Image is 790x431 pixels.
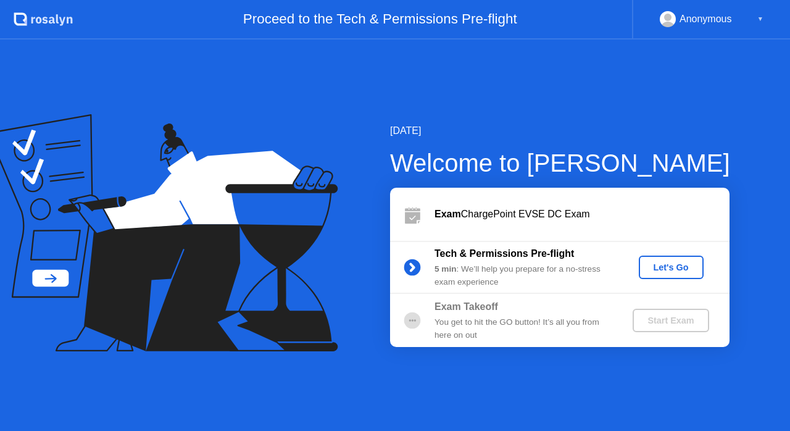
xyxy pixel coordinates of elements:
[638,316,704,325] div: Start Exam
[680,11,732,27] div: Anonymous
[644,262,699,272] div: Let's Go
[390,144,730,182] div: Welcome to [PERSON_NAME]
[434,209,461,219] b: Exam
[434,263,612,288] div: : We’ll help you prepare for a no-stress exam experience
[390,123,730,138] div: [DATE]
[434,264,457,274] b: 5 min
[434,301,498,312] b: Exam Takeoff
[639,256,704,279] button: Let's Go
[633,309,709,332] button: Start Exam
[434,207,730,222] div: ChargePoint EVSE DC Exam
[434,248,574,259] b: Tech & Permissions Pre-flight
[757,11,763,27] div: ▼
[434,316,612,341] div: You get to hit the GO button! It’s all you from here on out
